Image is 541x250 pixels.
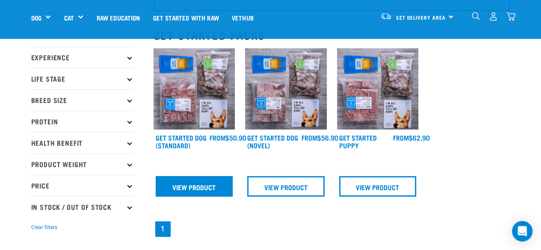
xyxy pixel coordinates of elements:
a: Page 1 [155,221,171,237]
a: Cat [64,13,74,23]
a: Get Started Puppy [339,135,377,147]
p: Product Weight [31,153,134,175]
img: NSP Dog Novel Update [245,48,327,130]
a: Get started with Raw [147,0,225,35]
img: user.png [489,12,498,21]
p: Protein [31,111,134,132]
div: $50.90 [210,134,246,141]
img: home-icon-1@2x.png [472,12,480,20]
img: NSP Dog Standard Update [154,48,235,130]
a: Vethub [225,0,260,35]
span: Set Delivery Area [396,16,446,19]
img: NPS Puppy Update [337,48,419,130]
div: $56.90 [301,134,338,141]
div: $62.90 [393,134,430,141]
span: FROM [301,135,317,139]
button: Clear filters [31,224,57,231]
a: Get Started Dog (Novel) [247,135,298,147]
p: Price [31,175,134,196]
p: In Stock / Out Of Stock [31,196,134,218]
p: Breed Size [31,89,134,111]
span: FROM [210,135,225,139]
nav: pagination [154,220,510,238]
a: View Product [156,176,233,197]
p: Experience [31,47,134,68]
div: Open Intercom Messenger [512,221,532,241]
p: Health Benefit [31,132,134,153]
img: home-icon@2x.png [506,12,515,21]
a: Dog [31,13,41,23]
a: Raw Education [90,0,146,35]
a: View Product [339,176,417,197]
a: View Product [247,176,325,197]
img: van-moving.png [380,12,392,20]
a: Get Started Dog (Standard) [156,135,207,147]
span: FROM [393,135,409,139]
p: Life Stage [31,68,134,89]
